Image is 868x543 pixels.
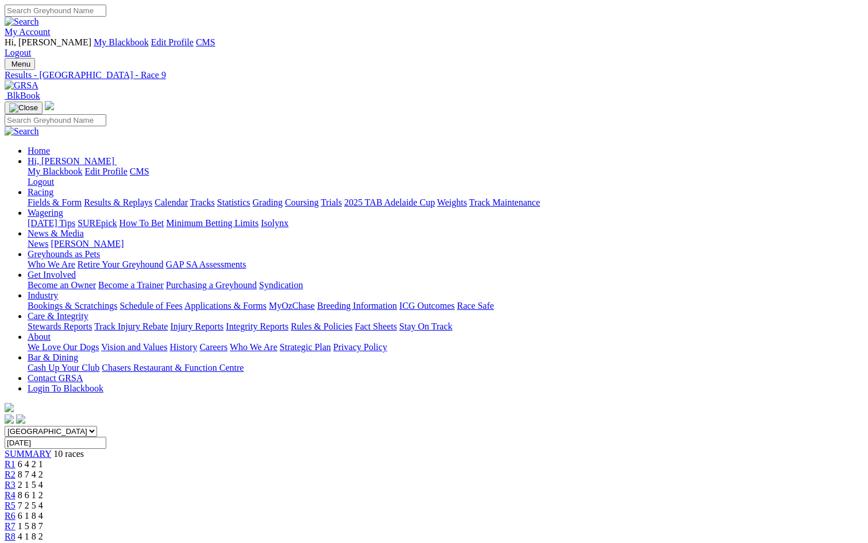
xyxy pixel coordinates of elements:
div: My Account [5,37,855,58]
a: Isolynx [261,218,288,228]
a: About [28,332,51,342]
a: Grading [253,197,283,207]
a: Become an Owner [28,280,96,290]
a: My Blackbook [28,166,83,176]
a: R6 [5,511,16,521]
a: CMS [196,37,215,47]
a: Stewards Reports [28,321,92,331]
img: Search [5,126,39,137]
a: My Blackbook [94,37,149,47]
a: Edit Profile [85,166,128,176]
a: SUMMARY [5,449,51,459]
a: Privacy Policy [333,342,387,352]
a: Logout [5,48,31,57]
a: Greyhounds as Pets [28,249,100,259]
span: R8 [5,532,16,541]
a: Purchasing a Greyhound [166,280,257,290]
a: Logout [28,177,54,187]
a: Become a Trainer [98,280,164,290]
a: Hi, [PERSON_NAME] [28,156,117,166]
a: Breeding Information [317,301,397,311]
img: Search [5,17,39,27]
a: Fields & Form [28,197,82,207]
input: Search [5,5,106,17]
a: Careers [199,342,227,352]
input: Select date [5,437,106,449]
img: Close [9,103,38,113]
button: Toggle navigation [5,102,43,114]
div: Racing [28,197,855,208]
span: R4 [5,490,16,500]
div: Industry [28,301,855,311]
div: Bar & Dining [28,363,855,373]
a: Care & Integrity [28,311,88,321]
a: Chasers Restaurant & Function Centre [102,363,244,373]
div: Wagering [28,218,855,228]
a: [DATE] Tips [28,218,75,228]
a: My Account [5,27,51,37]
a: Track Maintenance [469,197,540,207]
a: Trials [321,197,342,207]
a: Edit Profile [151,37,194,47]
img: logo-grsa-white.png [5,403,14,412]
a: We Love Our Dogs [28,342,99,352]
a: Applications & Forms [184,301,267,311]
div: About [28,342,855,352]
span: 7 2 5 4 [18,501,43,510]
a: [PERSON_NAME] [51,239,124,249]
a: CMS [130,166,149,176]
a: Weights [437,197,467,207]
span: Menu [11,60,30,68]
span: 8 6 1 2 [18,490,43,500]
a: Race Safe [457,301,493,311]
a: Fact Sheets [355,321,397,331]
div: News & Media [28,239,855,249]
a: How To Bet [119,218,164,228]
a: Results & Replays [84,197,152,207]
button: Toggle navigation [5,58,35,70]
a: 2025 TAB Adelaide Cup [344,197,435,207]
a: Bar & Dining [28,352,78,362]
a: Rules & Policies [291,321,353,331]
a: Coursing [285,197,319,207]
span: 10 races [53,449,84,459]
a: Industry [28,290,58,300]
a: Contact GRSA [28,373,83,383]
a: R2 [5,470,16,479]
a: Vision and Values [101,342,167,352]
img: logo-grsa-white.png [45,101,54,110]
a: Minimum Betting Limits [166,218,259,228]
a: Schedule of Fees [119,301,182,311]
div: Greyhounds as Pets [28,259,855,270]
a: History [169,342,197,352]
a: Stay On Track [399,321,452,331]
a: R7 [5,521,16,531]
a: Racing [28,187,53,197]
a: Statistics [217,197,250,207]
a: ICG Outcomes [399,301,454,311]
a: Strategic Plan [280,342,331,352]
a: MyOzChase [269,301,315,311]
a: News & Media [28,228,84,238]
a: BlkBook [5,91,40,100]
a: R3 [5,480,16,490]
span: BlkBook [7,91,40,100]
a: Get Involved [28,270,76,280]
span: Hi, [PERSON_NAME] [5,37,91,47]
a: Tracks [190,197,215,207]
a: News [28,239,48,249]
span: 1 5 8 7 [18,521,43,531]
a: Calendar [155,197,188,207]
a: Injury Reports [170,321,223,331]
div: Get Involved [28,280,855,290]
a: Results - [GEOGRAPHIC_DATA] - Race 9 [5,70,855,80]
a: R1 [5,459,16,469]
a: R5 [5,501,16,510]
a: Syndication [259,280,303,290]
